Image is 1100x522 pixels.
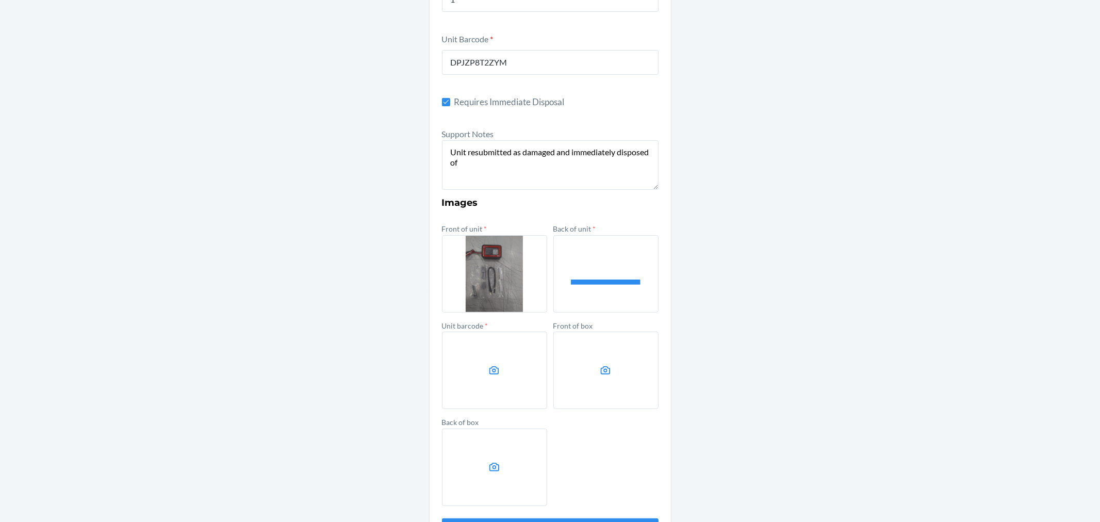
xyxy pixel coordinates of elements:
[442,129,494,139] label: Support Notes
[442,418,479,427] label: Back of box
[442,321,488,330] label: Unit barcode
[442,98,450,106] input: Requires Immediate Disposal
[442,196,659,209] h3: Images
[553,321,593,330] label: Front of box
[454,95,659,109] span: Requires Immediate Disposal
[442,224,487,233] label: Front of unit
[442,34,494,44] label: Unit Barcode
[553,224,596,233] label: Back of unit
